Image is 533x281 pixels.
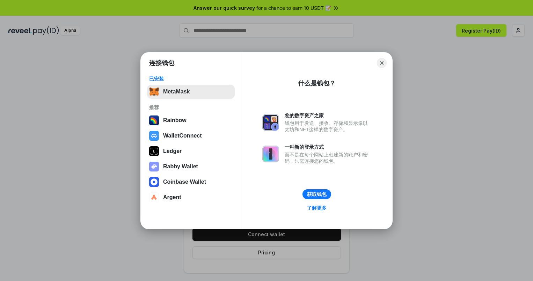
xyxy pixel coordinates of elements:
img: svg+xml,%3Csvg%20width%3D%2228%22%20height%3D%2228%22%20viewBox%3D%220%200%2028%2028%22%20fill%3D... [149,192,159,202]
img: svg+xml,%3Csvg%20width%3D%22120%22%20height%3D%22120%22%20viewBox%3D%220%200%20120%20120%22%20fil... [149,115,159,125]
div: 了解更多 [307,205,327,211]
div: 一种新的登录方式 [285,144,371,150]
div: Rainbow [163,117,187,124]
div: MetaMask [163,89,190,95]
div: Ledger [163,148,182,154]
img: svg+xml,%3Csvg%20width%3D%2228%22%20height%3D%2228%22%20viewBox%3D%220%200%2028%2028%22%20fill%3D... [149,131,159,141]
img: svg+xml,%3Csvg%20xmlns%3D%22http%3A%2F%2Fwww.w3.org%2F2000%2Fsvg%22%20fill%3D%22none%22%20viewBox... [262,114,279,131]
div: 钱包用于发送、接收、存储和显示像以太坊和NFT这样的数字资产。 [285,120,371,133]
div: 推荐 [149,104,233,111]
h1: 连接钱包 [149,59,174,67]
div: Rabby Wallet [163,163,198,170]
button: WalletConnect [147,129,235,143]
button: Rabby Wallet [147,160,235,174]
img: svg+xml,%3Csvg%20fill%3D%22none%22%20height%3D%2233%22%20viewBox%3D%220%200%2035%2033%22%20width%... [149,87,159,97]
div: Argent [163,194,181,201]
button: 获取钱包 [302,189,331,199]
a: 了解更多 [303,203,331,212]
button: Coinbase Wallet [147,175,235,189]
div: 获取钱包 [307,191,327,197]
div: WalletConnect [163,133,202,139]
button: Argent [147,190,235,204]
div: Coinbase Wallet [163,179,206,185]
img: svg+xml,%3Csvg%20xmlns%3D%22http%3A%2F%2Fwww.w3.org%2F2000%2Fsvg%22%20fill%3D%22none%22%20viewBox... [262,146,279,162]
img: svg+xml,%3Csvg%20width%3D%2228%22%20height%3D%2228%22%20viewBox%3D%220%200%2028%2028%22%20fill%3D... [149,177,159,187]
div: 您的数字资产之家 [285,112,371,119]
button: MetaMask [147,85,235,99]
button: Close [377,58,387,68]
button: Rainbow [147,113,235,127]
img: svg+xml,%3Csvg%20xmlns%3D%22http%3A%2F%2Fwww.w3.org%2F2000%2Fsvg%22%20fill%3D%22none%22%20viewBox... [149,162,159,171]
img: svg+xml,%3Csvg%20xmlns%3D%22http%3A%2F%2Fwww.w3.org%2F2000%2Fsvg%22%20width%3D%2228%22%20height%3... [149,146,159,156]
div: 已安装 [149,76,233,82]
button: Ledger [147,144,235,158]
div: 而不是在每个网站上创建新的账户和密码，只需连接您的钱包。 [285,152,371,164]
div: 什么是钱包？ [298,79,336,87]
